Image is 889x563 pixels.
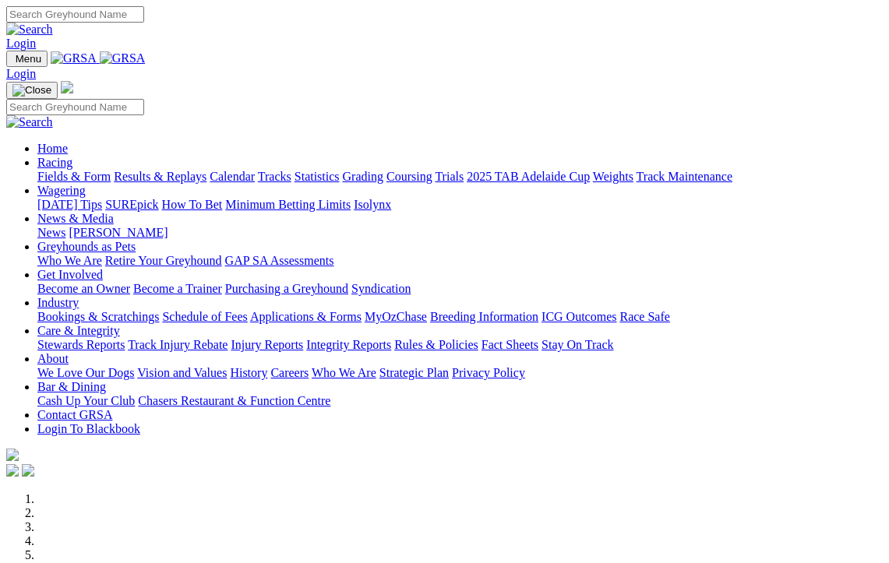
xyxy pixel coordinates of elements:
[230,366,267,379] a: History
[37,394,135,407] a: Cash Up Your Club
[6,449,19,461] img: logo-grsa-white.png
[37,240,136,253] a: Greyhounds as Pets
[6,6,144,23] input: Search
[593,170,633,183] a: Weights
[114,170,206,183] a: Results & Replays
[231,338,303,351] a: Injury Reports
[37,310,883,324] div: Industry
[37,366,134,379] a: We Love Our Dogs
[542,338,613,351] a: Stay On Track
[386,170,432,183] a: Coursing
[105,198,158,211] a: SUREpick
[100,51,146,65] img: GRSA
[162,198,223,211] a: How To Bet
[37,170,111,183] a: Fields & Form
[22,464,34,477] img: twitter.svg
[37,282,130,295] a: Become an Owner
[295,170,340,183] a: Statistics
[452,366,525,379] a: Privacy Policy
[16,53,41,65] span: Menu
[128,338,228,351] a: Track Injury Rebate
[61,81,73,93] img: logo-grsa-white.png
[12,84,51,97] img: Close
[312,366,376,379] a: Who We Are
[51,51,97,65] img: GRSA
[37,296,79,309] a: Industry
[379,366,449,379] a: Strategic Plan
[430,310,538,323] a: Breeding Information
[225,282,348,295] a: Purchasing a Greyhound
[250,310,362,323] a: Applications & Forms
[37,170,883,184] div: Racing
[351,282,411,295] a: Syndication
[37,394,883,408] div: Bar & Dining
[225,254,334,267] a: GAP SA Assessments
[37,226,883,240] div: News & Media
[37,156,72,169] a: Racing
[37,282,883,296] div: Get Involved
[6,67,36,80] a: Login
[37,408,112,421] a: Contact GRSA
[6,23,53,37] img: Search
[105,254,222,267] a: Retire Your Greyhound
[37,142,68,155] a: Home
[37,310,159,323] a: Bookings & Scratchings
[354,198,391,211] a: Isolynx
[542,310,616,323] a: ICG Outcomes
[37,338,883,352] div: Care & Integrity
[270,366,309,379] a: Careers
[482,338,538,351] a: Fact Sheets
[37,268,103,281] a: Get Involved
[37,226,65,239] a: News
[467,170,590,183] a: 2025 TAB Adelaide Cup
[6,82,58,99] button: Toggle navigation
[37,324,120,337] a: Care & Integrity
[37,380,106,393] a: Bar & Dining
[210,170,255,183] a: Calendar
[306,338,391,351] a: Integrity Reports
[394,338,478,351] a: Rules & Policies
[6,115,53,129] img: Search
[37,212,114,225] a: News & Media
[225,198,351,211] a: Minimum Betting Limits
[37,254,102,267] a: Who We Are
[133,282,222,295] a: Become a Trainer
[37,338,125,351] a: Stewards Reports
[37,422,140,435] a: Login To Blackbook
[138,394,330,407] a: Chasers Restaurant & Function Centre
[37,184,86,197] a: Wagering
[37,366,883,380] div: About
[637,170,732,183] a: Track Maintenance
[6,37,36,50] a: Login
[619,310,669,323] a: Race Safe
[37,352,69,365] a: About
[435,170,464,183] a: Trials
[6,51,48,67] button: Toggle navigation
[6,99,144,115] input: Search
[258,170,291,183] a: Tracks
[6,464,19,477] img: facebook.svg
[37,198,883,212] div: Wagering
[365,310,427,323] a: MyOzChase
[37,254,883,268] div: Greyhounds as Pets
[137,366,227,379] a: Vision and Values
[69,226,168,239] a: [PERSON_NAME]
[162,310,247,323] a: Schedule of Fees
[37,198,102,211] a: [DATE] Tips
[343,170,383,183] a: Grading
